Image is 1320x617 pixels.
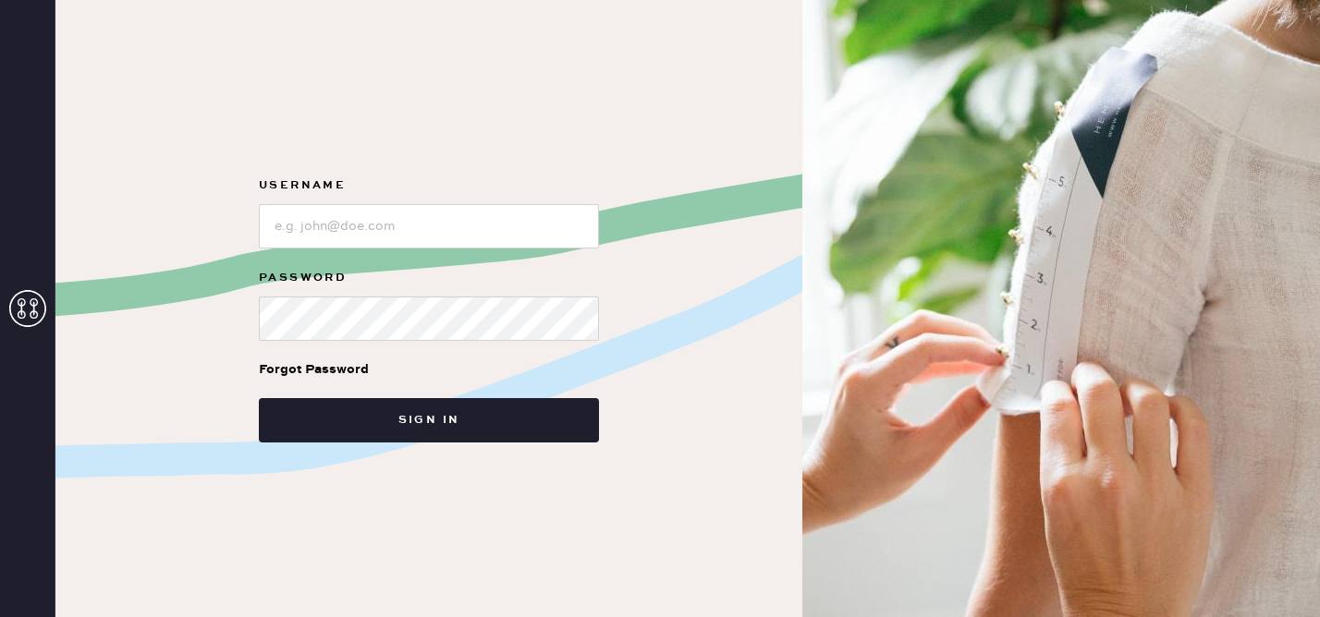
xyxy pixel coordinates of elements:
[259,359,369,380] div: Forgot Password
[259,398,599,442] button: Sign in
[259,267,599,289] label: Password
[259,175,599,197] label: Username
[259,341,369,398] a: Forgot Password
[259,204,599,248] input: e.g. john@doe.com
